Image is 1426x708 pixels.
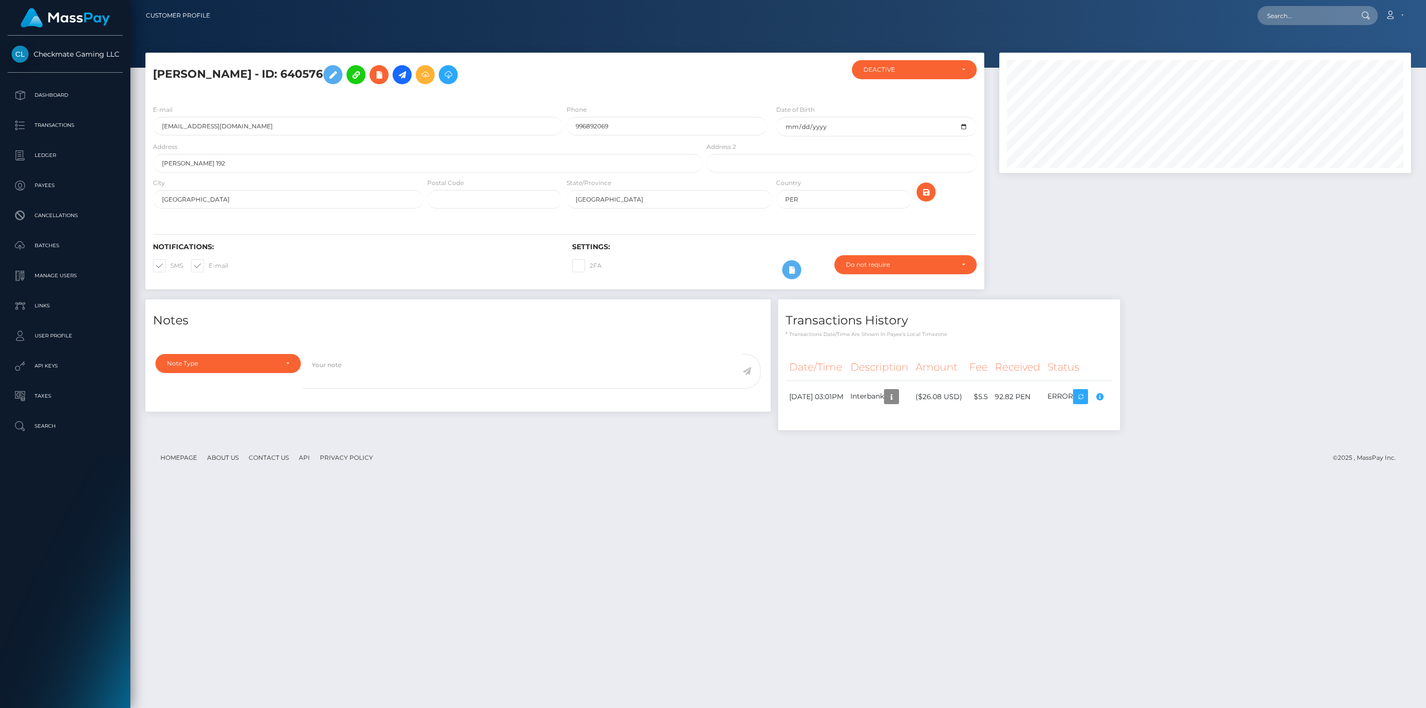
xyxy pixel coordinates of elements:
[316,450,377,465] a: Privacy Policy
[155,354,301,373] button: Note Type
[12,148,119,163] p: Ledger
[8,233,123,258] a: Batches
[8,323,123,348] a: User Profile
[12,359,119,374] p: API Keys
[12,419,119,434] p: Search
[12,118,119,133] p: Transactions
[12,46,29,63] img: Checkmate Gaming LLC
[706,142,736,151] label: Address 2
[245,450,293,465] a: Contact Us
[966,353,991,381] th: Fee
[912,353,966,381] th: Amount
[567,105,587,114] label: Phone
[153,60,697,89] h5: [PERSON_NAME] - ID: 640576
[776,179,801,188] label: Country
[393,65,412,84] a: Initiate Payout
[427,179,464,188] label: Postal Code
[153,179,165,188] label: City
[8,143,123,168] a: Ledger
[991,381,1044,413] td: 92.82 PEN
[786,330,1113,338] p: * Transactions date/time are shown in payee's local timezone
[12,88,119,103] p: Dashboard
[12,298,119,313] p: Links
[153,312,763,329] h4: Notes
[847,353,912,381] th: Description
[8,83,123,108] a: Dashboard
[912,381,966,413] td: ($26.08 USD)
[572,243,976,251] h6: Settings:
[8,113,123,138] a: Transactions
[12,208,119,223] p: Cancellations
[846,261,954,269] div: Do not require
[834,255,977,274] button: Do not require
[852,60,977,79] button: DEACTIVE
[8,263,123,288] a: Manage Users
[153,142,177,151] label: Address
[786,381,847,413] td: [DATE] 03:01PM
[203,450,243,465] a: About Us
[1258,6,1352,25] input: Search...
[12,268,119,283] p: Manage Users
[786,353,847,381] th: Date/Time
[786,312,1113,329] h4: Transactions History
[156,450,201,465] a: Homepage
[776,105,815,114] label: Date of Birth
[295,450,314,465] a: API
[567,179,611,188] label: State/Province
[12,389,119,404] p: Taxes
[8,384,123,409] a: Taxes
[8,293,123,318] a: Links
[991,353,1044,381] th: Received
[21,8,110,28] img: MassPay Logo
[153,259,183,272] label: SMS
[8,173,123,198] a: Payees
[847,381,912,413] td: Interbank
[1044,381,1113,413] td: ERROR
[8,414,123,439] a: Search
[8,203,123,228] a: Cancellations
[12,238,119,253] p: Batches
[146,5,210,26] a: Customer Profile
[966,381,991,413] td: $5.5
[8,50,123,59] span: Checkmate Gaming LLC
[863,66,954,74] div: DEACTIVE
[8,353,123,379] a: API Keys
[12,178,119,193] p: Payees
[1333,452,1403,463] div: © 2025 , MassPay Inc.
[191,259,228,272] label: E-mail
[153,243,557,251] h6: Notifications:
[12,328,119,343] p: User Profile
[167,360,278,368] div: Note Type
[1044,353,1113,381] th: Status
[572,259,602,272] label: 2FA
[153,105,172,114] label: E-mail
